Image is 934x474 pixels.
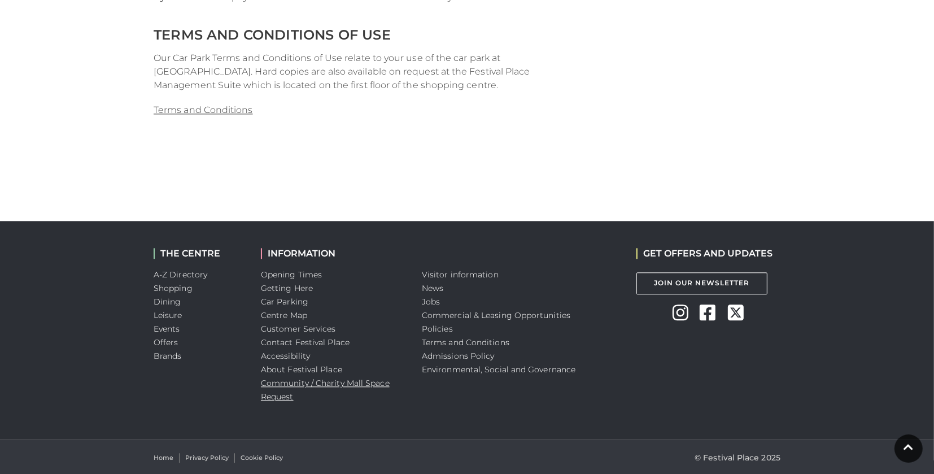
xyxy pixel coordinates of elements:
[154,310,182,320] a: Leisure
[261,351,310,361] a: Accessibility
[261,378,390,402] a: Community / Charity Mall Space Request
[154,248,244,259] h2: THE CENTRE
[422,310,570,320] a: Commercial & Leasing Opportunities
[422,324,453,334] a: Policies
[422,364,575,375] a: Environmental, Social and Governance
[154,297,181,307] a: Dining
[261,269,322,280] a: Opening Times
[422,351,495,361] a: Admissions Policy
[422,297,440,307] a: Jobs
[261,283,313,293] a: Getting Here
[261,364,342,375] a: About Festival Place
[154,351,182,361] a: Brands
[241,453,283,463] a: Cookie Policy
[154,324,180,334] a: Events
[261,297,308,307] a: Car Parking
[636,248,772,259] h2: GET OFFERS AND UPDATES
[422,337,509,347] a: Terms and Conditions
[261,337,350,347] a: Contact Festival Place
[154,269,207,280] a: A-Z Directory
[636,272,767,294] a: Join Our Newsletter
[154,453,173,463] a: Home
[154,53,530,90] span: Our Car Park Terms and Conditions of Use relate to your use of the car park at [GEOGRAPHIC_DATA]....
[185,453,229,463] a: Privacy Policy
[261,248,405,259] h2: INFORMATION
[261,310,307,320] a: Centre Map
[154,283,193,293] a: Shopping
[154,27,391,43] span: TERMS AND CONDITIONS OF USE
[261,324,336,334] a: Customer Services
[695,451,780,464] p: © Festival Place 2025
[154,337,178,347] a: Offers
[422,283,443,293] a: News
[154,105,253,115] a: Terms and Conditions
[422,269,499,280] a: Visitor information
